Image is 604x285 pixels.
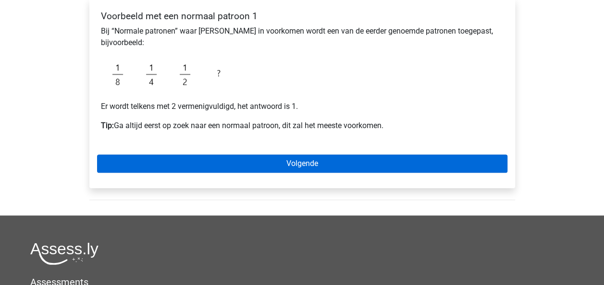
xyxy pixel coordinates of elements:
p: Bij “Normale patronen” waar [PERSON_NAME] in voorkomen wordt een van de eerder genoemde patronen ... [101,25,504,48]
p: Ga altijd eerst op zoek naar een normaal patroon, dit zal het meeste voorkomen. [101,120,504,131]
a: Volgende [97,154,507,173]
img: Assessly logo [30,242,99,265]
img: Fractions_example_1.png [101,56,235,93]
p: Er wordt telkens met 2 vermenigvuldigd, het antwoord is 1. [101,101,504,112]
h4: Voorbeeld met een normaal patroon 1 [101,11,504,22]
b: Tip: [101,121,114,130]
